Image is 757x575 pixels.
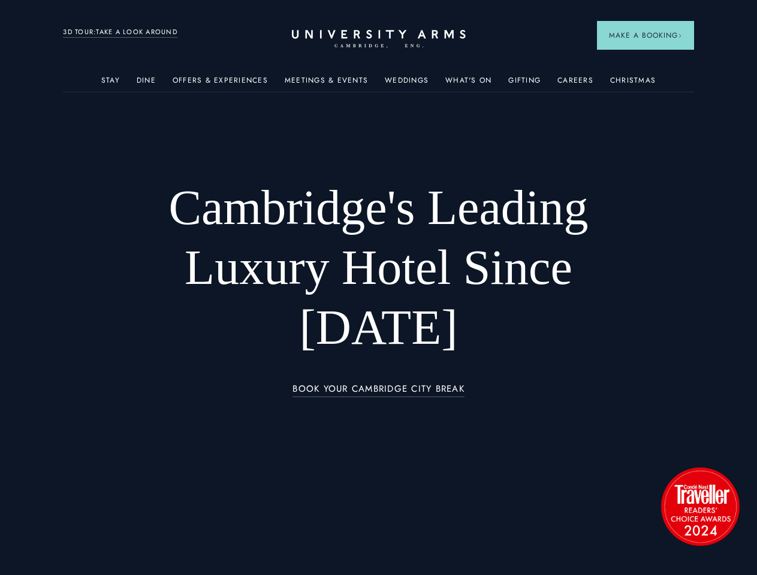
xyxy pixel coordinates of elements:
a: Weddings [385,76,429,92]
h1: Cambridge's Leading Luxury Hotel Since [DATE] [126,178,631,358]
a: Gifting [508,76,541,92]
a: Home [292,30,466,49]
a: Dine [137,76,156,92]
a: Careers [557,76,593,92]
a: Christmas [610,76,656,92]
a: 3D TOUR:TAKE A LOOK AROUND [63,27,177,38]
img: Arrow icon [678,34,682,38]
a: Meetings & Events [285,76,368,92]
a: Stay [101,76,120,92]
a: BOOK YOUR CAMBRIDGE CITY BREAK [292,384,465,398]
a: Offers & Experiences [173,76,268,92]
button: Make a BookingArrow icon [597,21,694,50]
img: image-2524eff8f0c5d55edbf694693304c4387916dea5-1501x1501-png [655,461,745,551]
a: What's On [445,76,491,92]
span: Make a Booking [609,30,682,41]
